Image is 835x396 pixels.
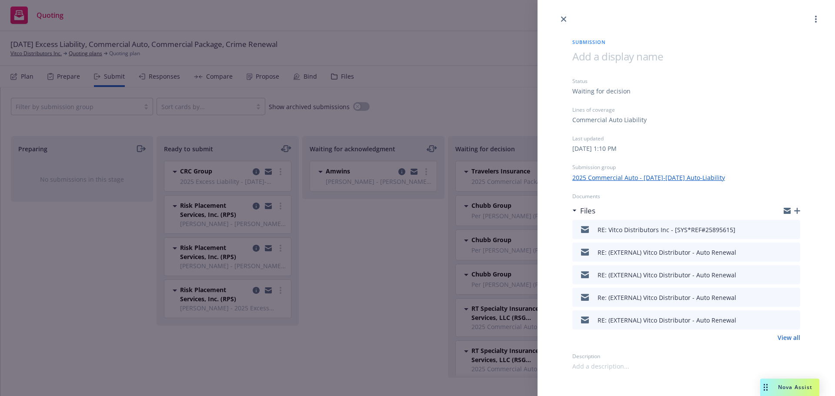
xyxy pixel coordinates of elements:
div: Last updated [572,135,800,142]
button: download file [775,224,782,235]
a: more [811,14,821,24]
button: preview file [789,270,797,280]
button: preview file [789,247,797,257]
span: Submission [572,38,800,46]
div: Lines of coverage [572,106,800,113]
div: RE: (EXTERNAL) Vitco Distributor - Auto Renewal [598,316,736,325]
div: Drag to move [760,379,771,396]
a: close [558,14,569,24]
div: Re: (EXTERNAL) Vitco Distributor - Auto Renewal [598,293,736,302]
div: RE: Vitco Distributors Inc - [SYS*REF#25895615] [598,225,735,234]
button: preview file [789,292,797,303]
button: download file [775,315,782,325]
button: preview file [789,224,797,235]
button: download file [775,247,782,257]
button: Nova Assist [760,379,819,396]
div: [DATE] 1:10 PM [572,144,617,153]
a: 2025 Commercial Auto - [DATE]-[DATE] Auto-Liability [572,173,725,182]
span: Nova Assist [778,383,812,391]
div: Submission group [572,163,800,171]
button: download file [775,270,782,280]
div: Status [572,77,800,85]
a: View all [778,333,800,342]
div: Commercial Auto Liability [572,115,647,124]
div: Waiting for decision [572,87,631,96]
div: Files [572,205,595,216]
div: RE: (EXTERNAL) Vitco Distributor - Auto Renewal [598,248,736,257]
button: preview file [789,315,797,325]
div: Documents [572,193,800,200]
h3: Files [580,205,595,216]
div: Description [572,353,800,360]
div: RE: (EXTERNAL) Vitco Distributor - Auto Renewal [598,270,736,280]
button: download file [775,292,782,303]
